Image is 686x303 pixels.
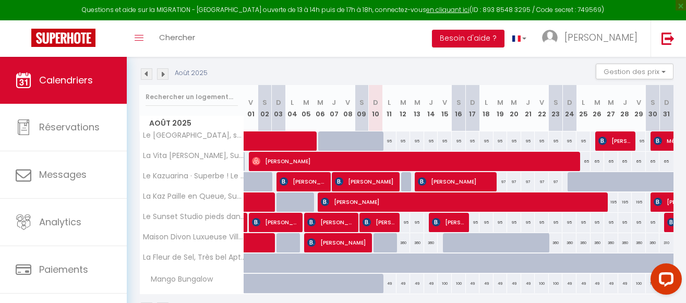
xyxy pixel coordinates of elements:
[410,85,424,131] th: 13
[549,131,563,151] div: 95
[534,20,651,57] a: ... [PERSON_NAME]
[39,74,93,87] span: Calendriers
[429,98,433,107] abbr: J
[452,274,466,293] div: 100
[418,172,493,191] span: [PERSON_NAME]
[604,85,618,131] th: 27
[39,120,100,134] span: Réservations
[141,192,246,200] span: La Kaz Paille en Queue, Superbe Villa avec [PERSON_NAME] et jacuzzi
[466,85,480,131] th: 17
[562,213,576,232] div: 95
[426,5,470,14] a: en cliquant ici
[252,212,299,232] span: [PERSON_NAME]
[359,98,364,107] abbr: S
[332,98,336,107] abbr: J
[521,274,535,293] div: 49
[159,32,195,43] span: Chercher
[549,172,563,191] div: 97
[438,85,452,131] th: 15
[307,212,354,232] span: [PERSON_NAME]
[452,85,466,131] th: 16
[303,98,309,107] abbr: M
[526,98,530,107] abbr: J
[494,85,508,131] th: 19
[594,98,600,107] abbr: M
[535,85,549,131] th: 22
[345,98,350,107] abbr: V
[535,274,549,293] div: 100
[646,85,660,131] th: 30
[280,172,327,191] span: [PERSON_NAME]
[327,85,341,131] th: 07
[567,98,572,107] abbr: D
[151,20,203,57] a: Chercher
[576,85,591,131] th: 25
[414,98,420,107] abbr: M
[646,213,660,232] div: 95
[539,98,544,107] abbr: V
[632,274,646,293] div: 100
[321,192,607,212] span: [PERSON_NAME]
[618,233,632,252] div: 360
[507,274,521,293] div: 49
[553,98,558,107] abbr: S
[410,213,424,232] div: 95
[276,98,281,107] abbr: D
[141,213,246,221] span: Le Sunset Studio pieds dans l'eau!
[497,98,503,107] abbr: M
[438,274,452,293] div: 100
[642,259,686,303] iframe: LiveChat chat widget
[382,274,396,293] div: 49
[335,172,396,191] span: [PERSON_NAME]
[591,233,605,252] div: 360
[307,233,368,252] span: [PERSON_NAME]
[141,233,246,241] span: Maison Divon Luxueuse Villa Exotique face à l'Océan avec piscine chauffée
[363,212,395,232] span: [PERSON_NAME]
[632,85,646,131] th: 29
[562,85,576,131] th: 24
[494,274,508,293] div: 49
[369,85,383,131] th: 10
[591,85,605,131] th: 26
[452,131,466,151] div: 95
[632,213,646,232] div: 95
[618,213,632,232] div: 95
[396,274,411,293] div: 49
[494,213,508,232] div: 95
[646,152,660,171] div: 65
[494,131,508,151] div: 95
[466,213,480,232] div: 95
[659,152,673,171] div: 65
[598,131,631,151] span: [PERSON_NAME]
[576,274,591,293] div: 49
[442,98,447,107] abbr: V
[521,85,535,131] th: 21
[317,98,323,107] abbr: M
[141,253,246,261] span: La Fleur de Sel, Très bel Apt [MEDICAL_DATA]
[396,131,411,151] div: 95
[466,274,480,293] div: 49
[521,131,535,151] div: 95
[507,213,521,232] div: 95
[432,30,504,47] button: Besoin d'aide ?
[424,85,438,131] th: 14
[608,98,614,107] abbr: M
[396,233,411,252] div: 360
[248,98,253,107] abbr: V
[141,274,215,285] span: Mango Bungalow
[410,233,424,252] div: 360
[313,85,327,131] th: 06
[591,213,605,232] div: 95
[39,215,81,228] span: Analytics
[285,85,299,131] th: 04
[576,213,591,232] div: 95
[373,98,378,107] abbr: D
[521,172,535,191] div: 97
[564,31,637,44] span: [PERSON_NAME]
[535,172,549,191] div: 97
[299,85,314,131] th: 05
[582,98,585,107] abbr: L
[470,98,475,107] abbr: D
[618,274,632,293] div: 49
[31,29,95,47] img: Super Booking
